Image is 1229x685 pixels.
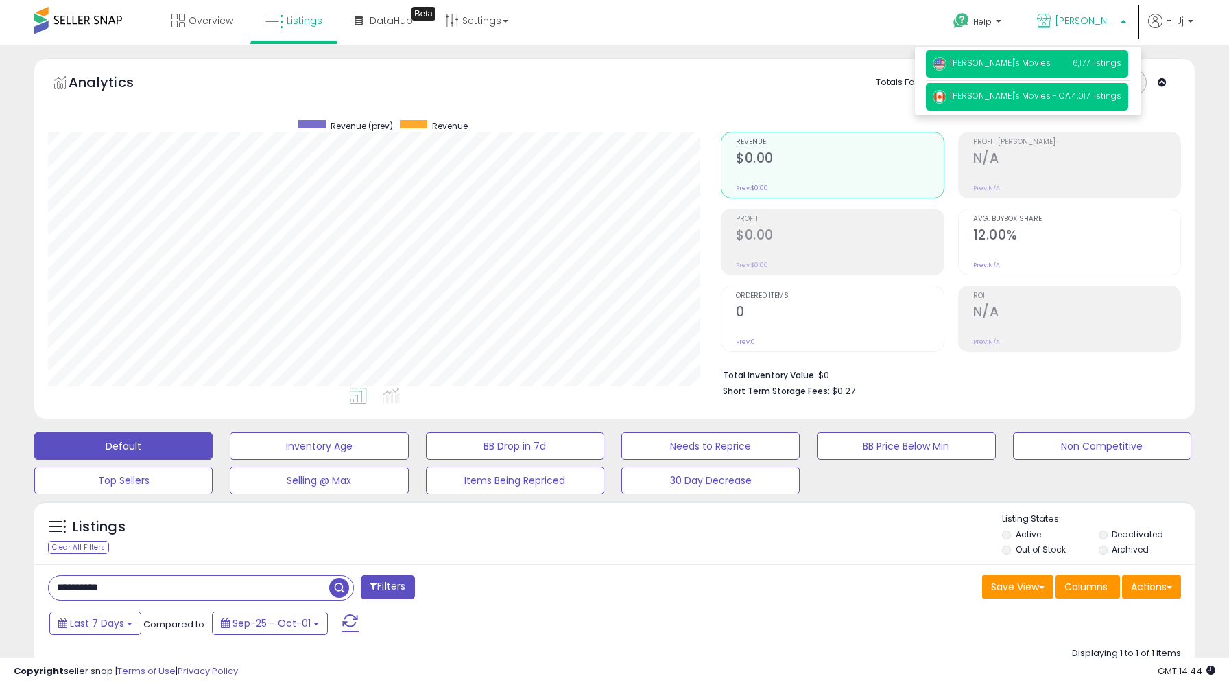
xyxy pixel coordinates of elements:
[426,432,604,460] button: BB Drop in 7d
[942,2,1015,45] a: Help
[973,150,1180,169] h2: N/A
[973,16,992,27] span: Help
[953,12,970,30] i: Get Help
[973,184,1000,192] small: Prev: N/A
[14,665,238,678] div: seller snap | |
[1016,544,1066,555] label: Out of Stock
[736,139,943,146] span: Revenue
[361,575,414,599] button: Filters
[736,150,943,169] h2: $0.00
[736,261,768,269] small: Prev: $0.00
[1064,580,1108,594] span: Columns
[621,467,800,494] button: 30 Day Decrease
[230,432,408,460] button: Inventory Age
[723,369,816,381] b: Total Inventory Value:
[189,14,233,27] span: Overview
[736,292,943,300] span: Ordered Items
[933,57,946,71] img: usa.png
[232,616,311,630] span: Sep-25 - Oct-01
[982,575,1053,599] button: Save View
[973,216,1180,223] span: Avg. Buybox Share
[736,184,768,192] small: Prev: $0.00
[723,385,830,397] b: Short Term Storage Fees:
[736,227,943,246] h2: $0.00
[143,618,206,631] span: Compared to:
[933,57,1051,69] span: [PERSON_NAME]'s Movies
[212,612,328,635] button: Sep-25 - Oct-01
[48,541,109,554] div: Clear All Filters
[1016,529,1041,540] label: Active
[1055,14,1117,27] span: [PERSON_NAME]'s Movies - CA
[34,432,213,460] button: Default
[973,304,1180,323] h2: N/A
[117,664,176,677] a: Terms of Use
[178,664,238,677] a: Privacy Policy
[876,76,929,89] div: Totals For
[973,139,1180,146] span: Profit [PERSON_NAME]
[1122,575,1181,599] button: Actions
[1072,647,1181,660] div: Displaying 1 to 1 of 1 items
[973,292,1180,300] span: ROI
[73,518,126,537] h5: Listings
[1073,57,1121,69] span: 6,177 listings
[973,338,1000,346] small: Prev: N/A
[736,338,755,346] small: Prev: 0
[411,7,435,21] div: Tooltip anchor
[1002,513,1195,526] p: Listing States:
[69,73,160,95] h5: Analytics
[1112,529,1163,540] label: Deactivated
[1166,14,1184,27] span: Hi Jj
[426,467,604,494] button: Items Being Repriced
[1071,90,1121,102] span: 4,017 listings
[34,467,213,494] button: Top Sellers
[14,664,64,677] strong: Copyright
[331,120,393,132] span: Revenue (prev)
[723,366,1171,382] li: $0
[370,14,413,27] span: DataHub
[736,304,943,323] h2: 0
[1112,544,1149,555] label: Archived
[621,432,800,460] button: Needs to Reprice
[736,216,943,223] span: Profit
[933,90,1071,102] span: [PERSON_NAME]'s Movies - CA
[1158,664,1215,677] span: 2025-10-10 14:44 GMT
[230,467,408,494] button: Selling @ Max
[49,612,141,635] button: Last 7 Days
[973,261,1000,269] small: Prev: N/A
[973,227,1180,246] h2: 12.00%
[1148,14,1193,45] a: Hi Jj
[1055,575,1120,599] button: Columns
[817,432,995,460] button: BB Price Below Min
[1013,432,1191,460] button: Non Competitive
[432,120,468,132] span: Revenue
[832,384,855,397] span: $0.27
[933,90,946,104] img: canada.png
[70,616,124,630] span: Last 7 Days
[287,14,322,27] span: Listings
